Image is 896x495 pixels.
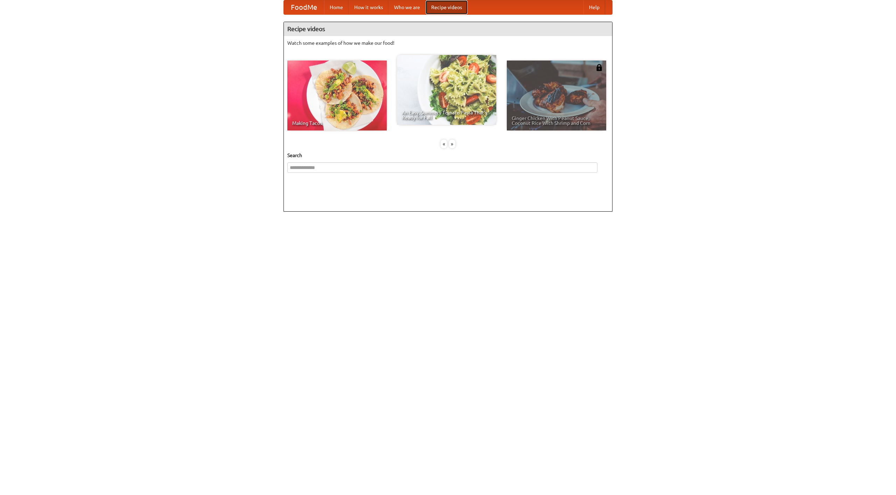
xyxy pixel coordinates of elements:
div: » [449,140,455,148]
div: « [441,140,447,148]
a: Recipe videos [426,0,468,14]
a: Help [583,0,605,14]
a: An Easy, Summery Tomato Pasta That's Ready for Fall [397,55,496,125]
span: An Easy, Summery Tomato Pasta That's Ready for Fall [402,110,491,120]
h5: Search [287,152,609,159]
span: Making Tacos [292,121,382,126]
a: Home [324,0,349,14]
a: Making Tacos [287,61,387,130]
p: Watch some examples of how we make our food! [287,40,609,47]
h4: Recipe videos [284,22,612,36]
img: 483408.png [596,64,603,71]
a: How it works [349,0,388,14]
a: FoodMe [284,0,324,14]
a: Who we are [388,0,426,14]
